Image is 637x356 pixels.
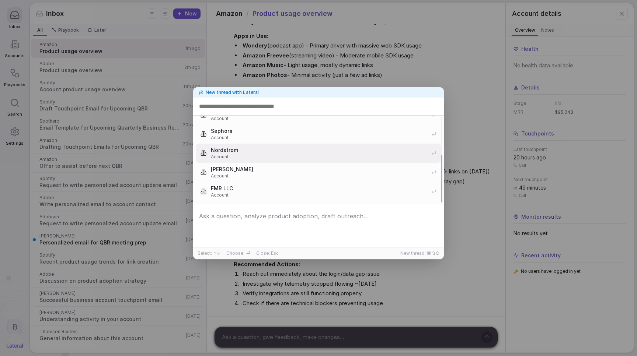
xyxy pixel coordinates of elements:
span: Nordstrom [211,147,427,154]
span: New thread: ⌘⇧O [400,250,439,256]
span: Account [211,135,427,141]
span: [PERSON_NAME] [211,166,427,173]
span: Account [211,173,427,179]
span: New thread with Lateral [206,89,259,95]
span: Close: Esc [256,250,279,256]
span: Choose: ⏎ [226,250,250,256]
span: FMR LLC [211,185,427,192]
span: Select: ↑↓ [198,250,220,256]
span: Sephora [211,127,427,135]
span: Account [211,116,427,121]
span: Account [211,154,427,160]
span: Account [211,192,427,198]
